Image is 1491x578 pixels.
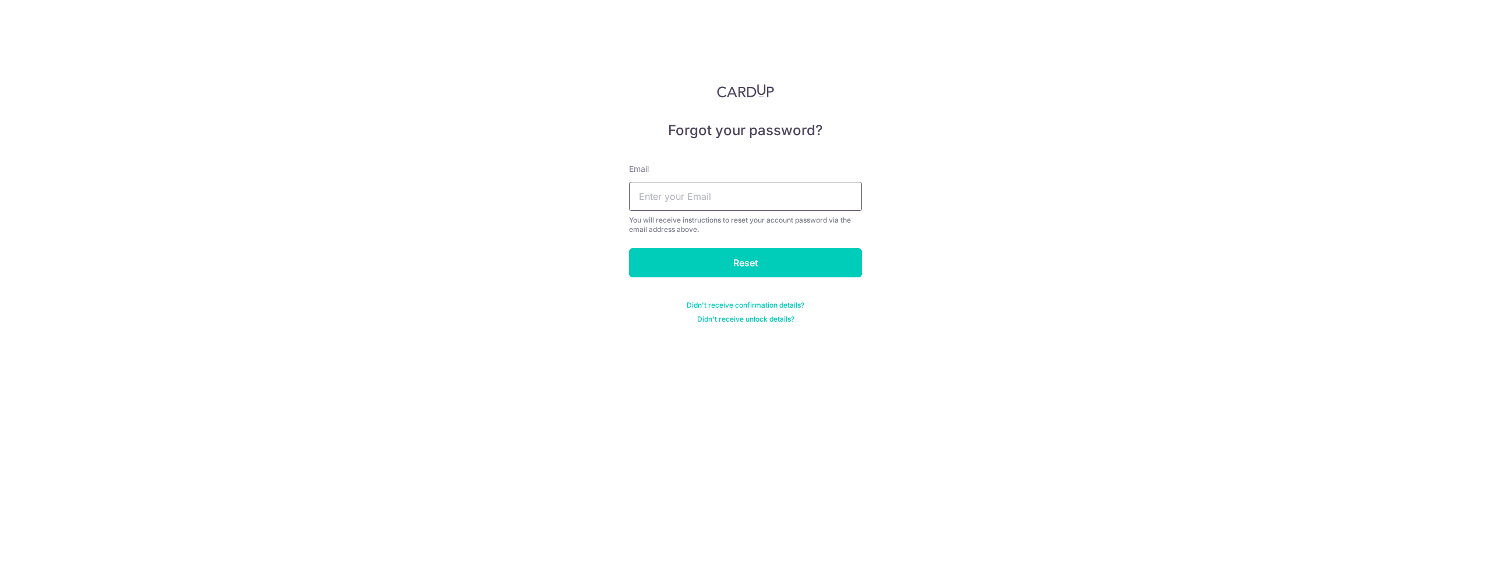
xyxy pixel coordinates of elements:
[629,163,649,175] label: Email
[629,182,862,211] input: Enter your Email
[629,121,862,140] h5: Forgot your password?
[697,315,794,324] a: Didn't receive unlock details?
[629,248,862,277] input: Reset
[717,84,774,98] img: CardUp Logo
[629,216,862,234] div: You will receive instructions to reset your account password via the email address above.
[687,301,804,310] a: Didn't receive confirmation details?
